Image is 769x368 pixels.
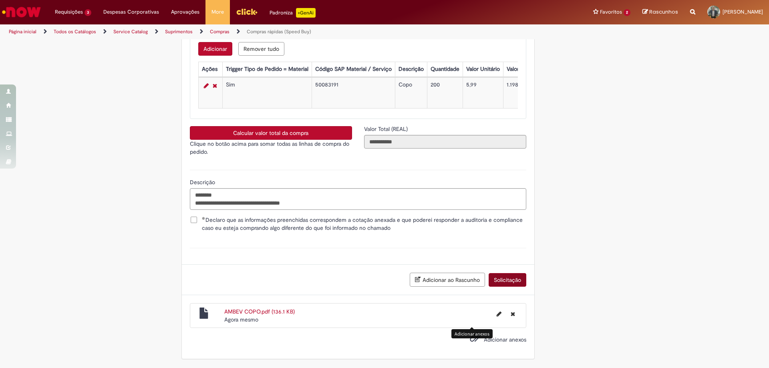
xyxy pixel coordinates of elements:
[312,78,395,109] td: 50083191
[190,188,526,210] textarea: Descrição
[224,308,295,315] a: AMBEV COPO.pdf (136.1 KB)
[190,179,217,186] span: Descrição
[238,42,284,56] button: Remove all rows for Lista de Itens
[270,8,316,18] div: Padroniza
[296,8,316,18] p: +GenAi
[503,78,554,109] td: 1.198,00
[247,28,311,35] a: Compras rápidas (Speed Buy)
[451,329,493,338] div: Adicionar anexos
[198,42,232,56] button: Add a row for Lista de Itens
[312,62,395,77] th: Código SAP Material / Serviço
[211,81,219,90] a: Remover linha 1
[211,8,224,16] span: More
[202,216,526,232] span: Declaro que as informações preenchidas correspondem a cotação anexada e que poderei responder a a...
[224,316,258,323] time: 30/09/2025 10:05:48
[600,8,622,16] span: Favoritos
[236,6,258,18] img: click_logo_yellow_360x200.png
[1,4,42,20] img: ServiceNow
[55,8,83,16] span: Requisições
[642,8,678,16] a: Rascunhos
[103,8,159,16] span: Despesas Corporativas
[463,78,503,109] td: 5,99
[202,81,211,90] a: Editar Linha 1
[492,308,506,320] button: Editar nome de arquivo AMBEV COPO.pdf
[395,78,427,109] td: Copo
[190,140,352,156] p: Clique no botão acima para somar todas as linhas de compra do pedido.
[9,28,36,35] a: Página inicial
[210,28,229,35] a: Compras
[463,62,503,77] th: Valor Unitário
[364,125,409,133] label: Somente leitura - Valor Total (REAL)
[222,78,312,109] td: Sim
[624,9,630,16] span: 2
[190,126,352,140] button: Calcular valor total da compra
[202,217,205,220] span: Obrigatório Preenchido
[427,62,463,77] th: Quantidade
[222,62,312,77] th: Trigger Tipo de Pedido = Material
[649,8,678,16] span: Rascunhos
[410,273,485,287] button: Adicionar ao Rascunho
[165,28,193,35] a: Suprimentos
[503,62,554,77] th: Valor Total Moeda
[198,62,222,77] th: Ações
[6,24,507,39] ul: Trilhas de página
[489,273,526,287] button: Solicitação
[54,28,96,35] a: Todos os Catálogos
[113,28,148,35] a: Service Catalog
[484,336,526,343] span: Adicionar anexos
[427,78,463,109] td: 200
[506,308,520,320] button: Excluir AMBEV COPO.pdf
[85,9,91,16] span: 3
[224,316,258,323] span: Agora mesmo
[171,8,199,16] span: Aprovações
[723,8,763,15] span: [PERSON_NAME]
[395,62,427,77] th: Descrição
[364,135,526,149] input: Valor Total (REAL)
